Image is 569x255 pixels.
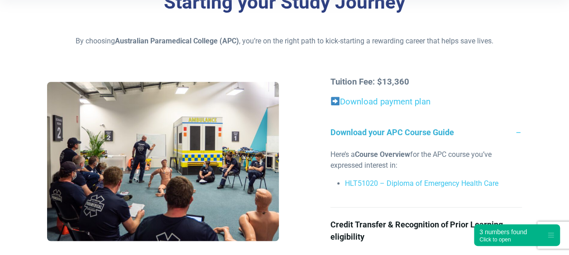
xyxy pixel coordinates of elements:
strong: Course Overview [355,150,410,159]
a: HLT51020 – Diploma of Emergency Health Care [345,179,498,188]
a: Download payment plan [340,97,430,107]
p: By choosing , you’re on the right path to kick-starting a rewarding career that helps save lives. [47,36,521,47]
strong: Australian Paramedical College (APC) [115,37,239,45]
a: Credit Transfer & Recognition of Prior Learning eligibility [330,208,522,254]
p: Here’s a for the APC course you’ve expressed interest in: [330,149,522,171]
a: Download your APC Course Guide [330,115,522,149]
strong: Tuition Fee: $13,360 [330,77,409,87]
img: ➡️ [331,97,339,105]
